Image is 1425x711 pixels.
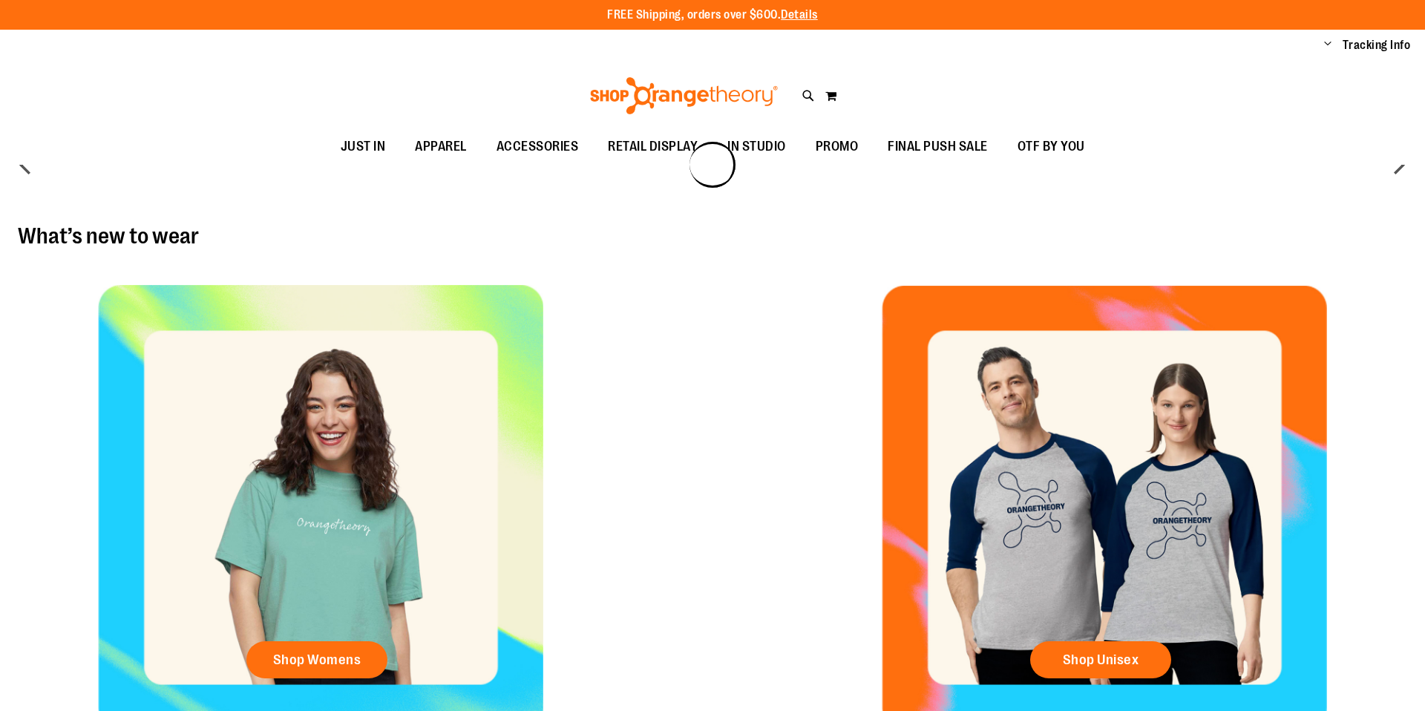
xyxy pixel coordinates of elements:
[608,130,698,163] span: RETAIL DISPLAY
[273,652,361,668] span: Shop Womens
[816,130,859,163] span: PROMO
[588,77,780,114] img: Shop Orangetheory
[727,130,786,163] span: IN STUDIO
[1063,652,1139,668] span: Shop Unisex
[497,130,579,163] span: ACCESSORIES
[18,224,1407,248] h2: What’s new to wear
[1324,38,1331,53] button: Account menu
[1018,130,1085,163] span: OTF BY YOU
[246,641,387,678] a: Shop Womens
[1030,641,1171,678] a: Shop Unisex
[607,7,818,24] p: FREE Shipping, orders over $600.
[1343,37,1411,53] a: Tracking Info
[888,130,988,163] span: FINAL PUSH SALE
[781,8,818,22] a: Details
[415,130,467,163] span: APPAREL
[341,130,386,163] span: JUST IN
